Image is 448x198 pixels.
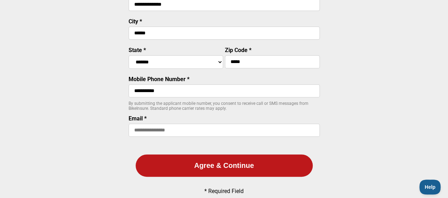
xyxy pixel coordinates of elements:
label: Zip Code * [225,47,251,53]
iframe: Toggle Customer Support [419,180,441,194]
label: Email * [129,115,147,122]
label: City * [129,18,142,25]
label: State * [129,47,146,53]
button: Agree & Continue [136,154,313,177]
p: * Required Field [204,188,244,194]
label: Mobile Phone Number * [129,76,189,83]
p: By submitting the applicant mobile number, you consent to receive call or SMS messages from BikeI... [129,101,320,111]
